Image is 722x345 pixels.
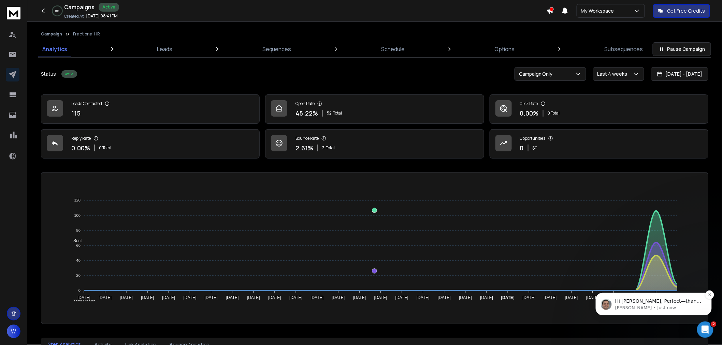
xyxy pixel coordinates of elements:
p: The team can also help [33,9,85,15]
tspan: [DATE] [184,295,197,300]
p: Leads [157,45,172,53]
p: 115 [71,108,81,118]
h1: Box [33,3,43,9]
p: Subsequences [605,45,643,53]
tspan: 20 [76,274,81,278]
a: Bounce Rate2.61%3Total [265,129,484,159]
div: Active [61,70,77,78]
tspan: [DATE] [205,295,218,300]
p: Campaign Only [519,71,555,77]
p: x-axis : Date(UTC) [52,309,697,314]
tspan: [DATE] [120,295,133,300]
div: Active [99,3,119,12]
button: [DATE] - [DATE] [651,67,708,81]
div: Raj says… [5,99,131,166]
a: Leads Contacted115 [41,94,260,124]
button: go back [4,3,17,16]
h1: Campaigns [64,3,95,11]
p: Schedule [381,45,405,53]
tspan: [DATE] [162,295,175,300]
p: Created At: [64,14,85,19]
p: Status: [41,71,57,77]
div: [DATE] [5,19,131,28]
div: And how do i change the Smart Time Gap? [30,32,126,45]
div: Raj says… [5,187,131,257]
p: Last 4 weeks [597,71,630,77]
p: Opportunities [520,136,546,141]
tspan: [DATE] [141,295,154,300]
button: Upload attachment [32,223,38,229]
tspan: 100 [74,213,81,217]
p: Fractional HR [73,31,100,37]
button: Pause Campaign [653,42,711,56]
tspan: [DATE] [395,295,408,300]
img: Profile image for Box [19,4,30,15]
p: Reply Rate [71,136,91,141]
div: Will says… [5,28,131,50]
span: W [7,325,20,338]
button: Gif picker [21,223,27,229]
div: but yes, I have 171 lead imported and I can see in the Analytics that only 107 were contacted [25,65,131,94]
img: Profile image for Raj [15,49,26,60]
div: nevermind. i found it. [69,50,131,65]
p: Open Rate [295,101,315,106]
div: Hi Will,Perfect—thanks for making the change. Please give it a little time and let me know if you... [5,187,112,242]
p: Hi [PERSON_NAME], Perfect—thanks for making the change. Please give it a little time and let me k... [30,48,118,55]
div: nevermind. i found it. [74,54,126,61]
tspan: [DATE] [332,295,345,300]
a: Opportunities0$0 [490,129,708,159]
p: 0 Total [548,110,560,116]
tspan: [DATE] [99,295,112,300]
div: Hi Will, [11,191,106,198]
p: Message from Raj, sent Just now [30,55,118,61]
a: Subsequences [601,41,647,57]
tspan: 120 [74,198,81,202]
div: I changed it already [78,170,126,177]
tspan: [DATE] [565,295,578,300]
a: Leads [153,41,176,57]
tspan: [DATE] [438,295,451,300]
tspan: [DATE] [290,295,303,300]
p: Get Free Credits [667,7,705,14]
div: And how do i change the Smart Time Gap? [25,28,131,49]
tspan: [DATE] [353,295,366,300]
tspan: [DATE] [544,295,557,300]
a: Reply Rate0.00%0 Total [41,129,260,159]
p: Options [495,45,515,53]
div: I changed it already [72,166,131,181]
button: Dismiss notification [120,40,129,49]
tspan: [DATE] [226,295,239,300]
a: Click Rate0.00%0 Total [490,94,708,124]
tspan: [DATE] [501,295,515,300]
a: Analytics [38,41,71,57]
textarea: Message… [6,209,131,221]
button: Send a message… [117,221,128,231]
a: Open Rate45.22%52Total [265,94,484,124]
img: logo [7,7,20,19]
tspan: 0 [78,289,81,293]
button: Campaign [41,31,62,37]
span: 52 [327,110,332,116]
iframe: Intercom notifications message [586,250,722,327]
span: Total [333,110,342,116]
a: Schedule [377,41,409,57]
tspan: 40 [76,258,81,262]
span: 2 [711,321,717,327]
div: Great to hear you found the Smart Time Gap setting. Please go ahead and make those changes, and t... [11,114,106,140]
div: message notification from Raj, Just now. Hi Will, Perfect—thanks for making the change. Please gi... [10,43,126,65]
p: Click Rate [520,101,538,106]
p: 2.61 % [295,143,313,153]
tspan: [DATE] [374,295,387,300]
a: Sequences [258,41,295,57]
div: Will says… [5,50,131,66]
div: Perfect—thanks for making the change. Please give it a little time and let me know if you still d... [11,198,106,238]
button: Home [107,3,120,16]
p: My Workspace [581,7,617,14]
p: Leads Contacted [71,101,102,106]
button: Start recording [43,223,49,229]
span: Total [326,145,335,151]
p: 0 % [56,9,59,13]
p: [DATE] 08:41 PM [86,13,118,19]
tspan: [DATE] [77,295,90,300]
span: 3 [322,145,324,151]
